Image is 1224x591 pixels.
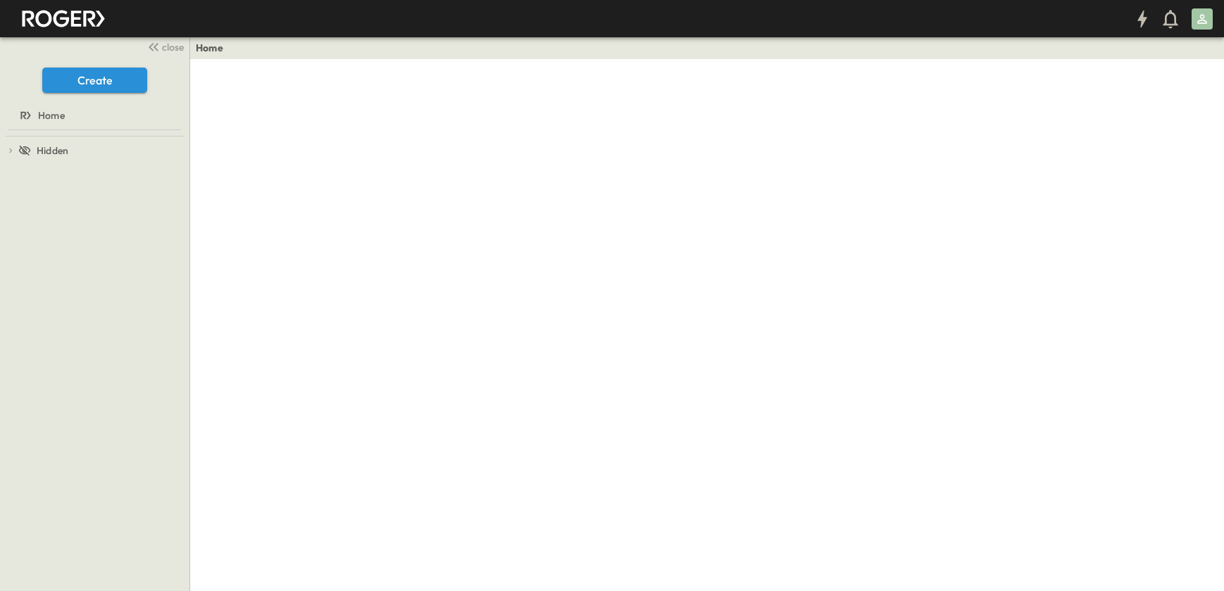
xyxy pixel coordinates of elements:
span: Home [38,108,65,122]
nav: breadcrumbs [196,41,232,55]
a: Home [196,41,223,55]
span: close [162,40,184,54]
span: Hidden [37,144,68,158]
a: Home [3,106,184,125]
button: close [142,37,187,56]
button: Create [42,68,147,93]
